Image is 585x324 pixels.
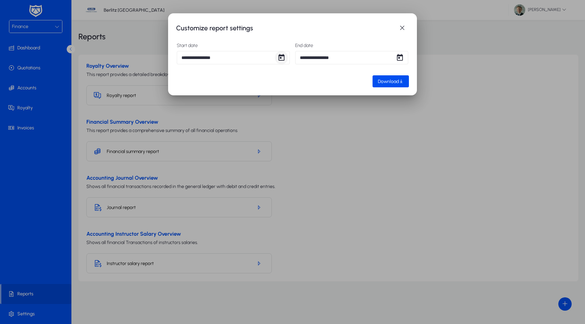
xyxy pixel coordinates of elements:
[378,79,399,84] span: Download
[275,51,288,64] button: Open calendar
[177,43,290,48] label: Start date
[373,75,409,87] button: Download
[393,51,407,64] button: Open calendar
[295,43,408,48] label: End date
[176,23,396,33] h1: Customize report settings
